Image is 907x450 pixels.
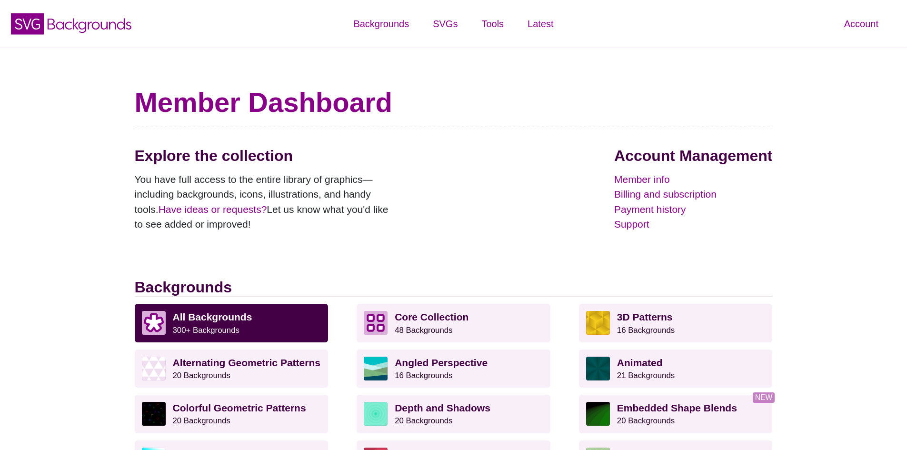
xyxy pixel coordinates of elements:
img: fancy golden cube pattern [586,311,610,335]
small: 16 Backgrounds [617,326,675,335]
a: Support [614,217,772,232]
img: green layered rings within rings [364,402,388,426]
a: Backgrounds [341,10,421,38]
img: a rainbow pattern of outlined geometric shapes [142,402,166,426]
a: All Backgrounds 300+ Backgrounds [135,304,329,342]
small: 20 Backgrounds [173,371,230,380]
a: Alternating Geometric Patterns20 Backgrounds [135,350,329,388]
small: 300+ Backgrounds [173,326,239,335]
a: Core Collection 48 Backgrounds [357,304,550,342]
a: Billing and subscription [614,187,772,202]
strong: Embedded Shape Blends [617,402,737,413]
strong: 3D Patterns [617,311,673,322]
strong: Angled Perspective [395,357,488,368]
small: 16 Backgrounds [395,371,452,380]
a: Angled Perspective16 Backgrounds [357,350,550,388]
small: 21 Backgrounds [617,371,675,380]
strong: All Backgrounds [173,311,252,322]
img: abstract landscape with sky mountains and water [364,357,388,380]
h2: Explore the collection [135,147,397,165]
a: SVGs [421,10,469,38]
a: Have ideas or requests? [159,204,267,215]
strong: Depth and Shadows [395,402,490,413]
a: Embedded Shape Blends20 Backgrounds [579,395,773,433]
strong: Colorful Geometric Patterns [173,402,306,413]
img: light purple and white alternating triangle pattern [142,357,166,380]
a: Latest [516,10,565,38]
small: 20 Backgrounds [617,416,675,425]
a: Animated21 Backgrounds [579,350,773,388]
h2: Account Management [614,147,772,165]
a: Account [832,10,890,38]
a: Colorful Geometric Patterns20 Backgrounds [135,395,329,433]
img: green to black rings rippling away from corner [586,402,610,426]
h1: Member Dashboard [135,86,773,119]
a: Member info [614,172,772,187]
img: green rave light effect animated background [586,357,610,380]
small: 20 Backgrounds [395,416,452,425]
small: 20 Backgrounds [173,416,230,425]
a: 3D Patterns16 Backgrounds [579,304,773,342]
h2: Backgrounds [135,278,773,297]
a: Tools [469,10,516,38]
strong: Alternating Geometric Patterns [173,357,320,368]
a: Payment history [614,202,772,217]
small: 48 Backgrounds [395,326,452,335]
a: Depth and Shadows20 Backgrounds [357,395,550,433]
strong: Animated [617,357,663,368]
p: You have full access to the entire library of graphics—including backgrounds, icons, illustration... [135,172,397,232]
strong: Core Collection [395,311,468,322]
